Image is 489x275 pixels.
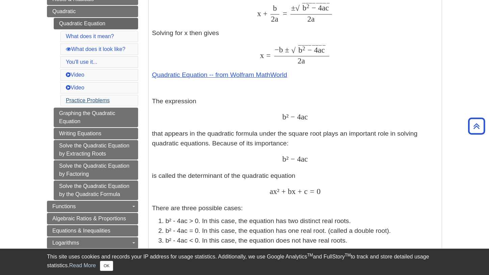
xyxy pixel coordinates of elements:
[66,72,84,78] a: Video
[277,187,279,196] span: ²
[52,8,76,14] span: Quadratic
[295,155,301,163] span: 4
[257,9,261,18] span: x
[152,97,438,197] p: The expression that appears in the quadratic formula under the square root plays an important rol...
[52,203,76,209] span: Functions
[47,6,138,17] a: Quadratic
[275,45,279,54] span: −
[66,46,125,52] a: What does it look like?
[47,201,138,212] a: Functions
[273,4,277,12] span: b
[307,15,311,23] span: 2
[312,46,318,54] span: 4
[165,216,438,226] li: b² - 4ac > 0. In this case, the equation has two distinct real roots.
[288,155,295,163] span: −
[306,46,312,54] span: −
[310,3,316,12] span: −
[264,51,271,60] span: =
[66,98,110,103] a: Practice Problems
[301,155,304,163] span: a
[152,71,287,78] a: Quadratic Equation -- from Wolfram MathWorld
[303,3,307,12] span: b
[345,253,351,257] sup: TM
[316,3,322,12] span: 4
[304,155,308,163] span: c
[54,18,138,29] a: Quadratic Equation
[295,187,302,196] span: +
[303,45,305,52] span: 2
[286,187,292,196] span: b
[100,261,113,271] button: Close
[279,187,286,196] span: +
[66,59,97,65] a: You'll use it...
[269,187,273,196] span: a
[52,228,110,233] span: Equations & Inequalities
[260,51,264,60] span: x
[298,56,302,65] span: 2
[308,187,314,196] span: =
[54,160,138,180] a: Solve the Quadratic Equation by Factoring
[47,237,138,249] a: Logarithms
[165,236,438,246] li: b² - 4ac < 0. In this case, the equation does not have real roots.
[279,45,283,54] span: b
[282,155,286,163] span: b
[286,155,288,163] span: ²
[52,216,126,221] span: Algebraic Ratios & Proportions
[302,56,305,65] span: a
[54,181,138,200] a: Solve the Quadratic Equation by the Quadratic Formula
[302,187,307,196] span: c
[291,46,295,55] span: √
[282,112,286,121] span: b
[152,203,438,213] p: There are three possible cases:
[288,112,295,121] span: −
[66,33,114,39] a: What does it mean?
[299,46,303,54] span: b
[326,3,329,12] span: c
[304,112,308,121] span: c
[291,3,295,12] span: ±
[54,140,138,160] a: Solve the Quadratic Equation by Extracting Roots
[66,85,84,90] a: Video
[261,9,267,18] span: +
[322,3,325,12] span: a
[301,112,304,121] span: a
[271,15,275,23] span: 2
[292,187,296,196] span: x
[283,45,289,54] span: ±
[314,187,321,196] span: 0
[295,4,300,12] span: √
[54,108,138,127] a: Graphing the Quadratic Equation
[273,187,277,196] span: x
[307,253,313,257] sup: TM
[54,128,138,139] a: Writing Equations
[47,253,442,271] div: This site uses cookies and records your IP address for usage statistics. Additionally, we use Goo...
[295,112,301,121] span: 4
[466,121,487,131] a: Back to Top
[165,226,438,236] li: b² - 4ac = 0. In this case, the equation has one real root. (called a double root).
[321,46,325,54] span: c
[311,15,314,23] span: a
[286,112,288,121] span: ²
[318,46,321,54] span: a
[47,213,138,224] a: Algebraic Ratios & Proportions
[47,225,138,237] a: Equations & Inequalities
[52,240,79,246] span: Logarithms
[69,263,96,268] a: Read More
[280,9,287,18] span: =
[307,3,309,9] span: 2
[275,15,278,23] span: a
